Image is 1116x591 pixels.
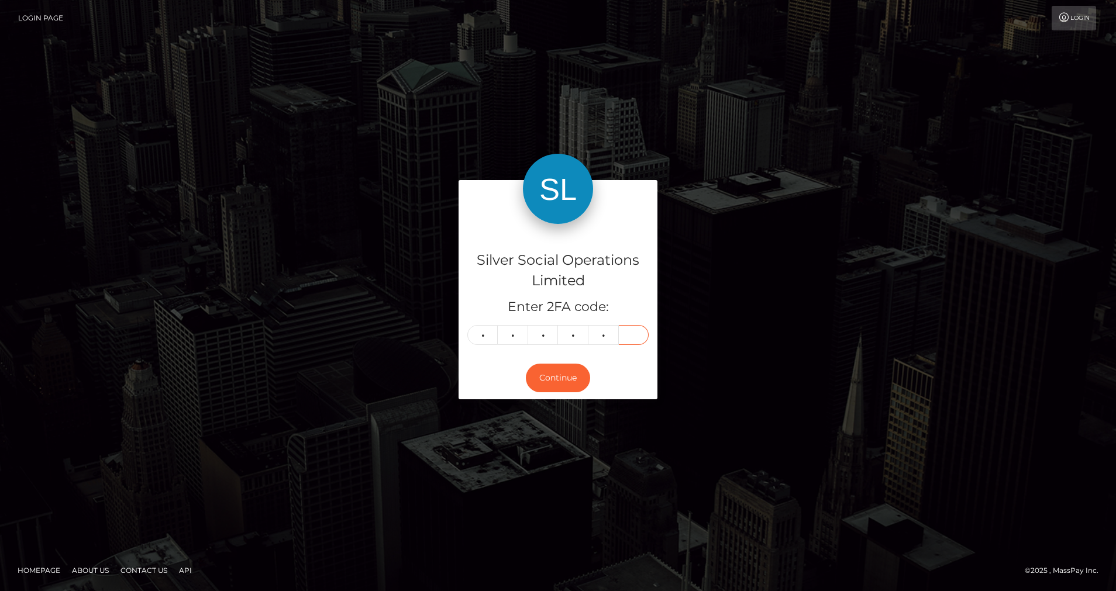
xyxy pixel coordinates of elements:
img: Silver Social Operations Limited [523,154,593,224]
div: © 2025 , MassPay Inc. [1025,564,1107,577]
h5: Enter 2FA code: [467,298,649,316]
button: Continue [526,364,590,392]
a: About Us [67,561,113,579]
h4: Silver Social Operations Limited [467,250,649,291]
a: Homepage [13,561,65,579]
a: Login [1052,6,1096,30]
a: Contact Us [116,561,172,579]
a: API [174,561,197,579]
a: Login Page [18,6,63,30]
